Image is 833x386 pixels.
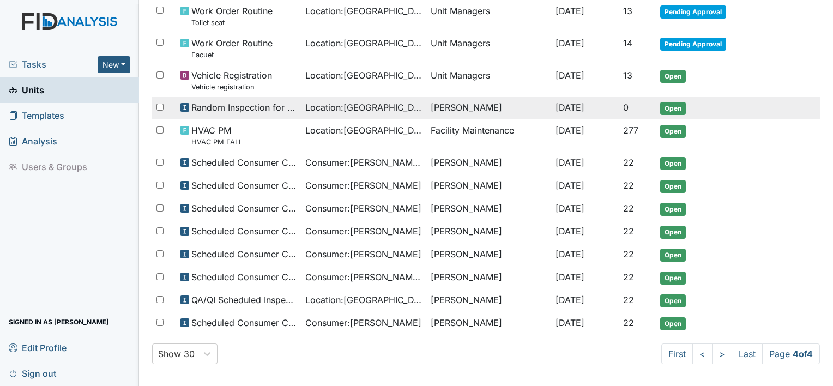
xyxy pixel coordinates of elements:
[660,180,686,193] span: Open
[426,289,551,312] td: [PERSON_NAME]
[623,38,632,49] span: 14
[426,197,551,220] td: [PERSON_NAME]
[9,339,67,356] span: Edit Profile
[556,272,584,282] span: [DATE]
[556,125,584,136] span: [DATE]
[191,137,243,147] small: HVAC PM FALL
[9,58,98,71] a: Tasks
[191,124,243,147] span: HVAC PM HVAC PM FALL
[660,249,686,262] span: Open
[305,69,421,82] span: Location : [GEOGRAPHIC_DATA]
[556,317,584,328] span: [DATE]
[426,174,551,197] td: [PERSON_NAME]
[305,316,421,329] span: Consumer : [PERSON_NAME]
[623,5,632,16] span: 13
[426,312,551,335] td: [PERSON_NAME]
[660,125,686,138] span: Open
[623,272,634,282] span: 22
[660,5,726,19] span: Pending Approval
[305,270,421,284] span: Consumer : [PERSON_NAME][GEOGRAPHIC_DATA]
[660,102,686,115] span: Open
[556,294,584,305] span: [DATE]
[556,5,584,16] span: [DATE]
[793,348,813,359] strong: 4 of 4
[623,70,632,81] span: 13
[191,4,273,28] span: Work Order Routine Toliet seat
[732,343,763,364] a: Last
[623,157,634,168] span: 22
[762,343,820,364] span: Page
[556,70,584,81] span: [DATE]
[692,343,713,364] a: <
[426,152,551,174] td: [PERSON_NAME]
[191,101,297,114] span: Random Inspection for Afternoon
[426,119,551,152] td: Facility Maintenance
[98,56,130,73] button: New
[191,225,297,238] span: Scheduled Consumer Chart Review
[426,64,551,96] td: Unit Managers
[556,226,584,237] span: [DATE]
[623,203,634,214] span: 22
[661,343,693,364] a: First
[623,294,634,305] span: 22
[623,125,638,136] span: 277
[660,294,686,307] span: Open
[9,313,109,330] span: Signed in as [PERSON_NAME]
[191,316,297,329] span: Scheduled Consumer Chart Review
[623,180,634,191] span: 22
[556,180,584,191] span: [DATE]
[191,69,272,92] span: Vehicle Registration Vehicle registration
[660,70,686,83] span: Open
[556,249,584,260] span: [DATE]
[191,156,297,169] span: Scheduled Consumer Chart Review
[660,38,726,51] span: Pending Approval
[623,102,629,113] span: 0
[623,317,634,328] span: 22
[191,82,272,92] small: Vehicle registration
[426,220,551,243] td: [PERSON_NAME]
[660,226,686,239] span: Open
[623,226,634,237] span: 22
[305,37,421,50] span: Location : [GEOGRAPHIC_DATA]
[305,225,421,238] span: Consumer : [PERSON_NAME]
[660,272,686,285] span: Open
[556,38,584,49] span: [DATE]
[191,270,297,284] span: Scheduled Consumer Chart Review
[305,179,421,192] span: Consumer : [PERSON_NAME]
[426,32,551,64] td: Unit Managers
[426,96,551,119] td: [PERSON_NAME]
[556,203,584,214] span: [DATE]
[191,179,297,192] span: Scheduled Consumer Chart Review
[660,157,686,170] span: Open
[623,249,634,260] span: 22
[305,156,421,169] span: Consumer : [PERSON_NAME][GEOGRAPHIC_DATA]
[426,266,551,289] td: [PERSON_NAME]
[191,37,273,60] span: Work Order Routine Facuet
[158,347,195,360] div: Show 30
[191,17,273,28] small: Toliet seat
[9,82,44,99] span: Units
[712,343,732,364] a: >
[305,4,421,17] span: Location : [GEOGRAPHIC_DATA]
[661,343,820,364] nav: task-pagination
[660,317,686,330] span: Open
[426,243,551,266] td: [PERSON_NAME]
[305,101,421,114] span: Location : [GEOGRAPHIC_DATA]
[660,203,686,216] span: Open
[305,293,421,306] span: Location : [GEOGRAPHIC_DATA]
[9,365,56,382] span: Sign out
[305,124,421,137] span: Location : [GEOGRAPHIC_DATA]
[191,202,297,215] span: Scheduled Consumer Chart Review
[191,248,297,261] span: Scheduled Consumer Chart Review
[556,102,584,113] span: [DATE]
[556,157,584,168] span: [DATE]
[305,202,421,215] span: Consumer : [PERSON_NAME]
[9,107,64,124] span: Templates
[191,50,273,60] small: Facuet
[9,133,57,150] span: Analysis
[191,293,297,306] span: QA/QI Scheduled Inspection
[305,248,421,261] span: Consumer : [PERSON_NAME]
